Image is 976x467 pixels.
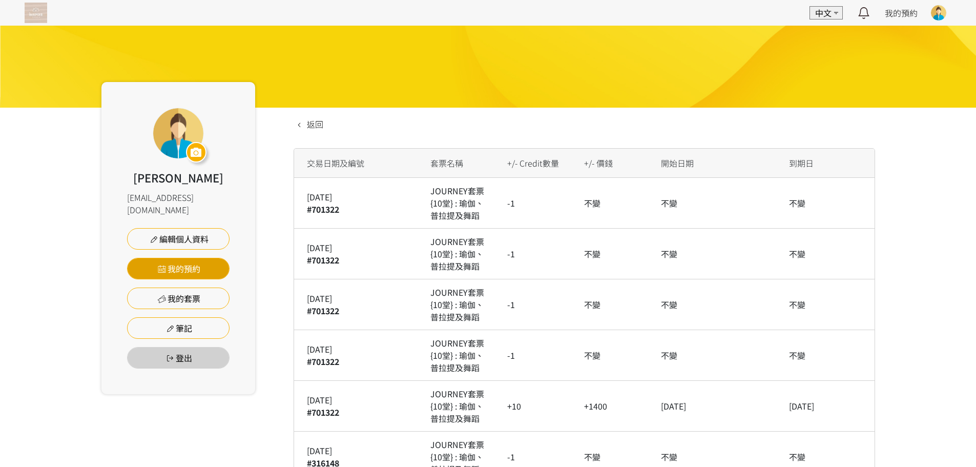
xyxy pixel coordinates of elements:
[307,191,414,203] div: [DATE]
[653,149,781,178] th: 開始日期
[653,381,781,432] td: [DATE]
[499,330,576,381] td: -1
[781,381,909,432] td: [DATE]
[127,317,230,339] a: 筆記
[781,178,909,229] td: 不變
[25,3,47,23] img: T57dtJh47iSJKDtQ57dN6xVUMYY2M0XQuGF02OI4.png
[576,279,653,330] td: 不變
[307,394,414,406] div: [DATE]
[781,279,909,330] td: 不變
[127,191,230,216] div: [EMAIL_ADDRESS][DOMAIN_NAME]
[499,279,576,330] td: -1
[307,355,414,368] div: #701322
[653,330,781,381] td: 不變
[307,304,414,317] div: #701322
[576,178,653,229] td: 不變
[307,292,414,304] div: [DATE]
[127,288,230,309] a: 我的套票
[781,149,909,178] th: 到期日
[127,258,230,279] a: 我的預約
[422,149,499,178] th: 套票名稱
[127,228,230,250] a: 編輯個人資料
[781,330,909,381] td: 不變
[576,381,653,432] td: +1400
[307,343,414,355] div: [DATE]
[499,178,576,229] td: -1
[307,444,414,457] div: [DATE]
[294,149,422,178] th: 交易日期及編號
[307,203,414,215] div: #701322
[307,241,414,254] div: [DATE]
[781,229,909,279] td: 不變
[127,347,230,369] button: 登出
[653,229,781,279] td: 不變
[499,229,576,279] td: -1
[422,178,499,229] td: JOURNEY套票 {10堂} : 瑜伽、普拉提及舞蹈
[294,118,323,130] a: 返回
[499,149,576,178] th: +/- Credit數量
[422,229,499,279] td: JOURNEY套票 {10堂} : 瑜伽、普拉提及舞蹈
[307,406,414,418] div: #701322
[422,279,499,330] td: JOURNEY套票 {10堂} : 瑜伽、普拉提及舞蹈
[885,7,918,19] a: 我的預約
[653,178,781,229] td: 不變
[499,381,576,432] td: +10
[307,118,323,130] span: 返回
[422,381,499,432] td: JOURNEY套票 {10堂} : 瑜伽、普拉提及舞蹈
[576,330,653,381] td: 不變
[307,254,414,266] div: #701322
[576,229,653,279] td: 不變
[576,149,653,178] th: +/- 價錢
[133,169,223,186] div: [PERSON_NAME]
[653,279,781,330] td: 不變
[422,330,499,381] td: JOURNEY套票 {10堂} : 瑜伽、普拉提及舞蹈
